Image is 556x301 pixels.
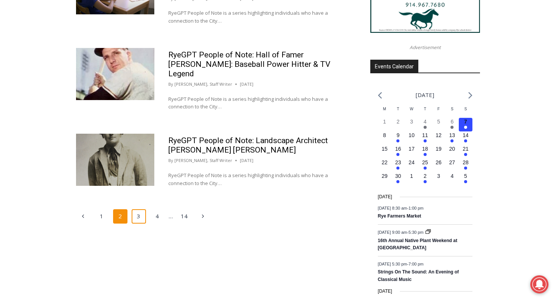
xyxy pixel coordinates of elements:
button: 18 Has events [418,145,432,159]
span: Advertisement [402,44,448,51]
time: 16 [395,146,401,152]
em: Has events [450,126,453,129]
button: 2 Has events [418,172,432,186]
button: 9 Has events [391,131,405,145]
button: 6 Has events [445,118,459,131]
time: 11 [422,132,428,138]
time: 2 [424,173,427,179]
button: 17 [405,145,418,159]
a: Previous month [378,92,382,99]
div: Monday [378,106,391,118]
time: 12 [436,132,442,138]
time: [DATE] [240,157,253,164]
time: 13 [449,132,455,138]
em: Has events [396,139,399,142]
em: Has events [424,180,427,183]
time: - [378,206,424,210]
button: 5 Has events [459,172,472,186]
button: 10 [405,131,418,145]
a: RyeGPT People of Note: Landscape Architect [PERSON_NAME] [PERSON_NAME] [168,136,328,154]
time: 28 [463,159,469,165]
span: … [169,210,173,223]
time: 4 [424,119,427,125]
button: 26 [432,159,446,172]
div: "[PERSON_NAME]'s draw is the fine variety of pristine raw fish kept on hand" [78,47,107,90]
span: 1:00 pm [408,206,424,210]
time: 1 [410,173,413,179]
button: 3 [432,172,446,186]
span: [DATE] 9:00 am [378,230,407,235]
time: 5 [437,119,440,125]
span: F [438,107,440,111]
button: 22 [378,159,391,172]
time: 3 [410,119,413,125]
button: 28 Has events [459,159,472,172]
a: 14 [177,209,192,224]
button: 3 [405,118,418,131]
button: 13 Has events [445,131,459,145]
span: Open Tues. - Sun. [PHONE_NUMBER] [2,78,74,107]
button: 29 [378,172,391,186]
a: Strings On The Sound: An Evening of Classical Music [378,269,459,282]
time: 25 [422,159,428,165]
time: 2 [397,119,400,125]
span: S [464,107,467,111]
time: 10 [408,132,415,138]
button: 27 [445,159,459,172]
span: [DATE] 8:30 am [378,206,407,210]
div: Friday [432,106,446,118]
button: 2 [391,118,405,131]
span: W [410,107,413,111]
button: 5 [432,118,446,131]
span: [DATE] 5:30 pm [378,262,407,266]
em: Has events [396,153,399,156]
time: 6 [450,119,453,125]
nav: Page navigation [76,209,350,224]
a: RyeGPT People of Note: Hall of Famer [PERSON_NAME]: Baseball Power Hitter & TV Legend [168,50,330,78]
p: RyeGPT People of Note is a series highlighting individuals who have a connection to the City… [168,95,336,111]
em: Has events [464,139,467,142]
time: 14 [463,132,469,138]
time: [DATE] [378,288,392,295]
span: 7:00 pm [408,262,424,266]
span: S [451,107,453,111]
a: 4 [150,209,165,224]
button: 23 Has events [391,159,405,172]
time: - [378,262,424,266]
em: Has events [464,126,467,129]
time: 27 [449,159,455,165]
em: Has events [424,139,427,142]
span: By [168,157,173,164]
div: Thursday [418,106,432,118]
em: Has events [424,126,427,129]
div: Saturday [445,106,459,118]
button: 19 [432,145,446,159]
button: 11 Has events [418,131,432,145]
time: 15 [382,146,388,152]
button: 25 Has events [418,159,432,172]
a: Next month [468,92,472,99]
div: Wednesday [405,106,418,118]
button: 4 Has events [418,118,432,131]
em: Has events [424,153,427,156]
button: 4 [445,172,459,186]
img: (PHOTO: Portrait of Mary Rutherfurd Jay in 1918. Public Domain.) [76,134,154,186]
em: Has events [396,167,399,170]
time: [DATE] [378,193,392,201]
button: 20 [445,145,459,159]
a: Open Tues. - Sun. [PHONE_NUMBER] [0,76,76,94]
a: 16th Annual Native Plant Weekend at [GEOGRAPHIC_DATA] [378,238,457,251]
p: RyeGPT People of Note is a series highlighting individuals who have a connection to the City… [168,171,336,187]
time: - [378,230,425,235]
a: Intern @ [DOMAIN_NAME] [182,73,367,94]
time: 3 [437,173,440,179]
span: 2 [113,209,127,224]
button: 15 [378,145,391,159]
div: Tuesday [391,106,405,118]
em: Has events [464,153,467,156]
img: (PHOTO: Ralph Kiner, 1953 Pittsburgh Pirates Baseball Card. Public Domain.) [76,48,154,100]
p: RyeGPT People of Note is a series highlighting individuals who have a connection to the City… [168,9,336,25]
button: 21 Has events [459,145,472,159]
time: 9 [397,132,400,138]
